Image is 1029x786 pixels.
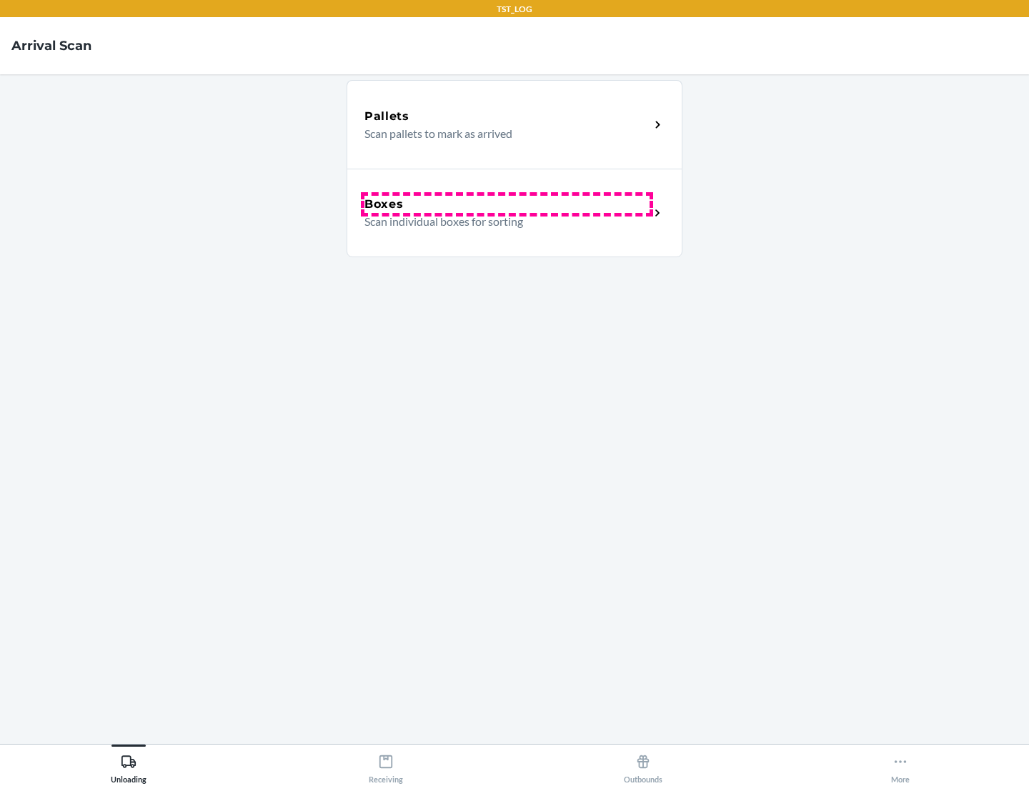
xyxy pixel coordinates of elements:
[891,748,910,784] div: More
[347,80,682,169] a: PalletsScan pallets to mark as arrived
[369,748,403,784] div: Receiving
[364,213,638,230] p: Scan individual boxes for sorting
[624,748,662,784] div: Outbounds
[364,125,638,142] p: Scan pallets to mark as arrived
[772,745,1029,784] button: More
[364,196,404,213] h5: Boxes
[11,36,91,55] h4: Arrival Scan
[364,108,409,125] h5: Pallets
[514,745,772,784] button: Outbounds
[111,748,146,784] div: Unloading
[257,745,514,784] button: Receiving
[347,169,682,257] a: BoxesScan individual boxes for sorting
[497,3,532,16] p: TST_LOG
